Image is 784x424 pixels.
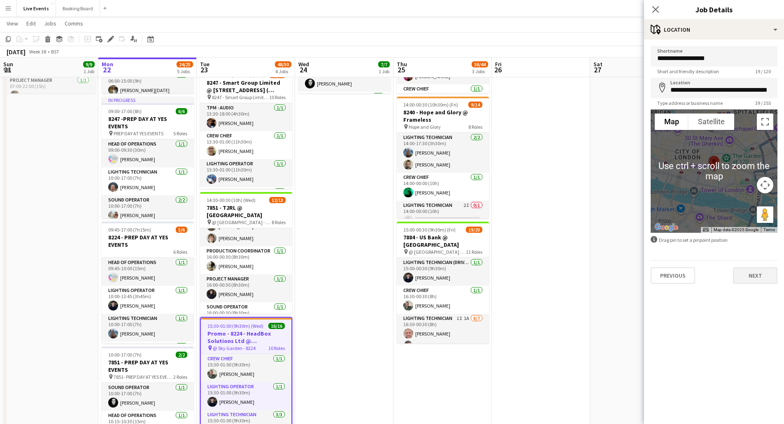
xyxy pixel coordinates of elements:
[200,131,292,159] app-card-role: Crew Chief1/113:30-01:00 (11h30m)[PERSON_NAME]
[653,222,680,233] a: Open this area in Google Maps (opens a new window)
[397,314,489,413] app-card-role: Lighting Technician1I1A6/716:30-00:30 (8h)[PERSON_NAME][PERSON_NAME]
[102,167,194,195] app-card-role: Lighting Technician1/110:00-17:00 (7h)[PERSON_NAME]
[173,130,187,137] span: 5 Roles
[17,0,56,16] button: Live Events
[176,108,187,114] span: 6/6
[397,234,489,248] h3: 7884 - US Bank @ [GEOGRAPHIC_DATA]
[200,302,292,330] app-card-role: Sound Operator1/116:00-00:30 (8h30m)
[200,159,292,187] app-card-role: Lighting Operator1/113:30-01:00 (11h30m)[PERSON_NAME]
[102,234,194,248] h3: 8224 - PREP DAY AT YES EVENTS
[468,124,482,130] span: 8 Roles
[7,48,26,56] div: [DATE]
[41,18,60,29] a: Jobs
[298,64,391,92] app-card-role: Sound Operator1/110:00-17:00 (7h)[PERSON_NAME]
[714,227,758,232] span: Map data ©2025 Google
[395,65,407,74] span: 25
[102,258,194,286] app-card-role: Head of Operations1/109:45-10:00 (15m)[PERSON_NAME]
[200,192,292,314] app-job-card: 14:30-00:30 (10h) (Wed)12/137851 - T2RL @ [GEOGRAPHIC_DATA] @ [GEOGRAPHIC_DATA] - 78518 Roles16:0...
[651,267,695,284] button: Previous
[102,342,194,370] app-card-role: Production Manager1/1
[207,197,256,203] span: 14:30-00:30 (10h) (Wed)
[409,249,466,255] span: @ [GEOGRAPHIC_DATA] - 7884
[593,60,603,68] span: Sat
[200,79,292,94] h3: 8247 - Smart Group Limited @ [STREET_ADDRESS] ( Formerly Freemasons' Hall)
[644,4,784,15] h3: Job Details
[212,219,272,225] span: @ [GEOGRAPHIC_DATA] - 7851
[733,267,777,284] button: Next
[268,345,285,351] span: 10 Roles
[200,187,292,251] app-card-role: Lighting Technician4/4
[201,354,291,382] app-card-role: Crew Chief1/115:30-01:00 (9h30m)[PERSON_NAME]
[468,102,482,108] span: 9/14
[102,286,194,314] app-card-role: Lighting Operator1/110:00-13:45 (3h45m)[PERSON_NAME]
[397,222,489,343] app-job-card: 15:00-00:30 (9h30m) (Fri)19/207884 - US Bank @ [GEOGRAPHIC_DATA] @ [GEOGRAPHIC_DATA] - 788411 Rol...
[466,249,482,255] span: 11 Roles
[757,114,773,130] button: Toggle fullscreen view
[207,323,263,329] span: 15:30-01:00 (9h30m) (Wed)
[83,61,95,67] span: 9/9
[102,139,194,167] app-card-role: Head of Operations1/109:00-09:30 (30m)[PERSON_NAME]
[757,206,773,223] button: Drag Pegman onto the map to open Street View
[108,227,151,233] span: 09:45-17:00 (7h15m)
[703,227,709,233] button: Keyboard shortcuts
[397,201,489,229] app-card-role: Lighting Technician2I0/114:00-00:00 (10h)
[269,197,286,203] span: 12/13
[3,60,13,68] span: Sun
[102,222,194,343] app-job-card: 09:45-17:00 (7h15m)5/68224 - PREP DAY AT YES EVENTS6 RolesHead of Operations1/109:45-10:00 (15m)[...
[177,68,193,74] div: 5 Jobs
[173,249,187,255] span: 6 Roles
[200,204,292,219] h3: 7851 - T2RL @ [GEOGRAPHIC_DATA]
[494,65,502,74] span: 26
[56,0,100,16] button: Booking Board
[108,352,142,358] span: 10:00-17:00 (7h)
[651,236,777,244] div: Drag pin to set a pinpoint position
[177,61,193,67] span: 24/25
[397,84,489,112] app-card-role: Crew Chief1/106:00-20:30 (14h30m)
[757,177,773,193] button: Map camera controls
[200,60,209,68] span: Tue
[397,173,489,201] app-card-role: Crew Chief1/114:00-00:00 (10h)[PERSON_NAME]
[7,20,18,27] span: View
[200,67,292,189] app-job-card: 13:30-01:00 (11h30m) (Wed)18/198247 - Smart Group Limited @ [STREET_ADDRESS] ( Formerly Freemason...
[3,76,95,104] app-card-role: Project Manager1/107:00-22:00 (15h)[PERSON_NAME]
[397,60,407,68] span: Thu
[379,68,389,74] div: 1 Job
[102,314,194,342] app-card-role: Lighting Technician1/110:00-17:00 (7h)[PERSON_NAME]
[651,68,726,74] span: Short and friendly description
[397,133,489,173] app-card-role: Lighting Technician2/214:00-17:30 (3h30m)[PERSON_NAME][PERSON_NAME]
[102,60,113,68] span: Mon
[403,102,458,108] span: 14:00-00:30 (10h30m) (Fri)
[213,345,256,351] span: @ Sky Garden - 8224
[397,286,489,314] app-card-role: Crew Chief1/116:30-00:30 (8h)[PERSON_NAME]
[592,65,603,74] span: 27
[212,94,269,100] span: 8247 - Smart Group Limited @ [STREET_ADDRESS] ( Formerly Freemasons' Hall)
[51,49,59,55] div: BST
[689,114,734,130] button: Show satellite imagery
[655,114,689,130] button: Show street map
[269,94,286,100] span: 10 Roles
[472,61,488,67] span: 36/44
[176,227,187,233] span: 5/6
[200,246,292,274] app-card-role: Production Coordinator1/116:00-00:30 (8h30m)[PERSON_NAME]
[65,20,83,27] span: Comms
[397,109,489,123] h3: 8240 - Hope and Glory @ Frameless
[114,130,163,137] span: PREP DAY AT YES EVENTS
[397,258,489,286] app-card-role: Lighting Technician (Driver)1/115:00-00:30 (9h30m)[PERSON_NAME]
[472,68,488,74] div: 3 Jobs
[26,20,36,27] span: Edit
[409,124,441,130] span: Hope and Glory
[108,108,142,114] span: 09:00-17:00 (8h)
[102,359,194,373] h3: 7851 - PREP DAY AT YES EVENTS
[275,68,291,74] div: 4 Jobs
[27,49,48,55] span: Week 38
[102,70,194,98] app-card-role: Sales & Marketing Coordinator1/106:00-15:00 (9h)[PERSON_NAME][DATE]
[102,97,194,218] app-job-card: In progress09:00-17:00 (8h)6/68247 -PREP DAY AT YES EVENTS PREP DAY AT YES EVENTS5 RolesHead of O...
[749,68,777,74] span: 19 / 120
[201,330,291,345] h3: Promo - 8224 - HeadBox Solutions Ltd @ [GEOGRAPHIC_DATA]
[397,97,489,218] app-job-card: 14:00-00:30 (10h30m) (Fri)9/148240 - Hope and Glory @ Frameless Hope and Glory8 RolesLighting Tec...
